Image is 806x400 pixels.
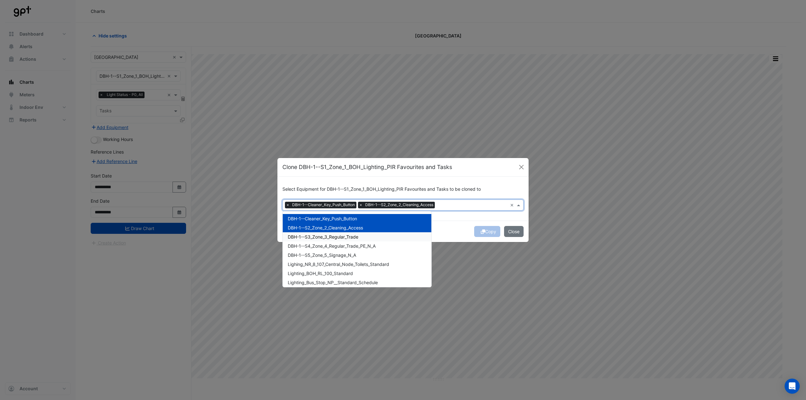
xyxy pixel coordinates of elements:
[282,187,524,192] h6: Select Equipment for DBH-1--S1_Zone_1_BOH_Lighting_PIR Favourites and Tasks to be cloned to
[288,225,363,230] span: DBH-1--S2_Zone_2_Cleaning_Access
[283,211,431,287] div: Options List
[504,226,524,237] button: Close
[358,202,364,208] span: ×
[364,202,435,208] span: DBH-1--S2_Zone_2_Cleaning_Access
[288,216,357,221] span: DBH-1--Cleaner_Key_Push_Button
[288,243,376,249] span: DBH-1--S4_Zone_4_Regular_Trade_PE_N_A
[288,280,378,285] span: Lighting_Bus_Stop_NP__Standard_Schedule
[517,162,526,172] button: Close
[285,202,291,208] span: ×
[282,163,452,171] h5: Clone DBH-1--S1_Zone_1_BOH_Lighting_PIR Favourites and Tasks
[510,202,515,208] span: Clear
[288,234,358,239] span: DBH-1--S3_Zone_3_Regular_Trade
[785,379,800,394] div: Open Intercom Messenger
[288,262,389,267] span: Lighing_NR_8_107_Central_Node_Toilets_Standard
[288,252,356,258] span: DBH-1--S5_Zone_5_Signage_N_A
[288,271,353,276] span: Lighting_BOH_RL_100_Standard
[291,202,356,208] span: DBH-1--Cleaner_Key_Push_Button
